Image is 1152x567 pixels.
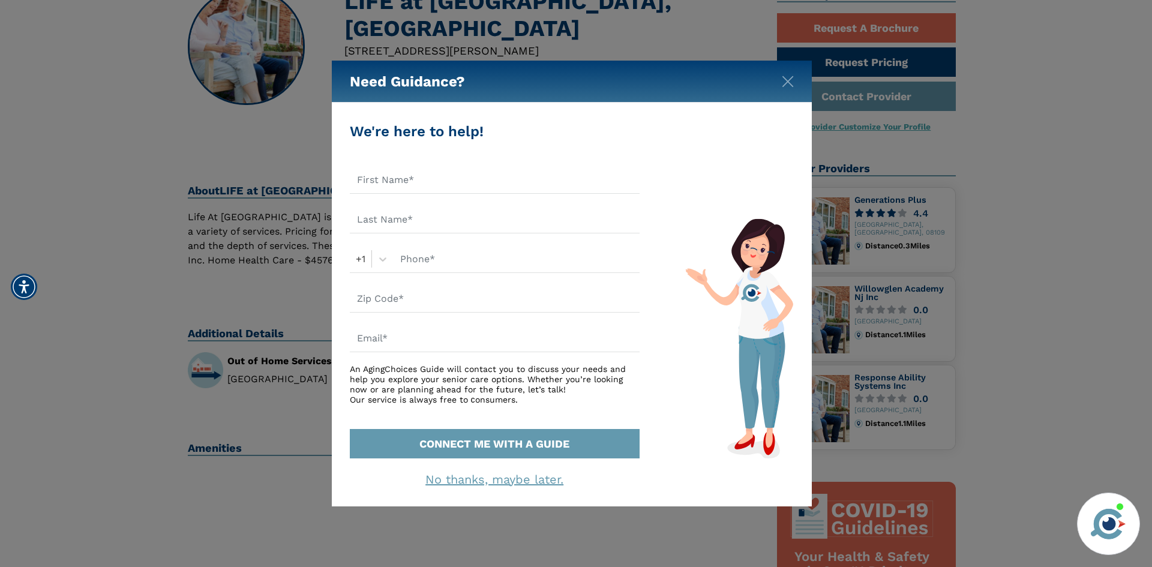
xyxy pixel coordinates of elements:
img: match-guide-form.svg [685,218,793,458]
iframe: iframe [914,322,1140,485]
div: Accessibility Menu [11,274,37,300]
input: Email* [350,325,640,352]
input: First Name* [350,166,640,194]
img: modal-close.svg [782,76,794,88]
a: No thanks, maybe later. [425,472,563,487]
div: An AgingChoices Guide will contact you to discuss your needs and help you explore your senior car... [350,364,640,404]
input: Last Name* [350,206,640,233]
h5: Need Guidance? [350,61,465,103]
input: Zip Code* [350,285,640,313]
button: Close [782,73,794,85]
input: Phone* [393,245,640,273]
div: We're here to help! [350,121,640,142]
img: avatar [1088,503,1129,544]
button: CONNECT ME WITH A GUIDE [350,429,640,458]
